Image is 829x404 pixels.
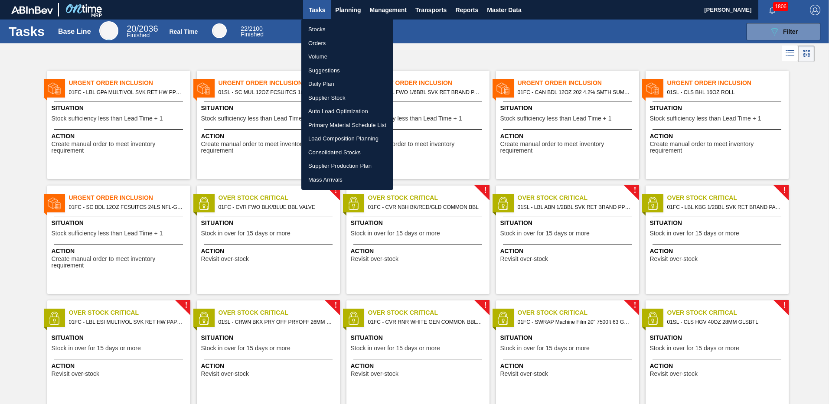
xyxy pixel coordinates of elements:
a: Suggestions [301,64,393,78]
a: Load Composition Planning [301,132,393,146]
a: Daily Plan [301,77,393,91]
a: Primary Material Schedule List [301,118,393,132]
a: Mass Arrivals [301,173,393,187]
a: Orders [301,36,393,50]
a: Supplier Stock [301,91,393,105]
a: Volume [301,50,393,64]
a: Auto Load Optimization [301,104,393,118]
a: Stocks [301,23,393,36]
a: Consolidated Stocks [301,146,393,160]
a: Supplier Production Plan [301,159,393,173]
